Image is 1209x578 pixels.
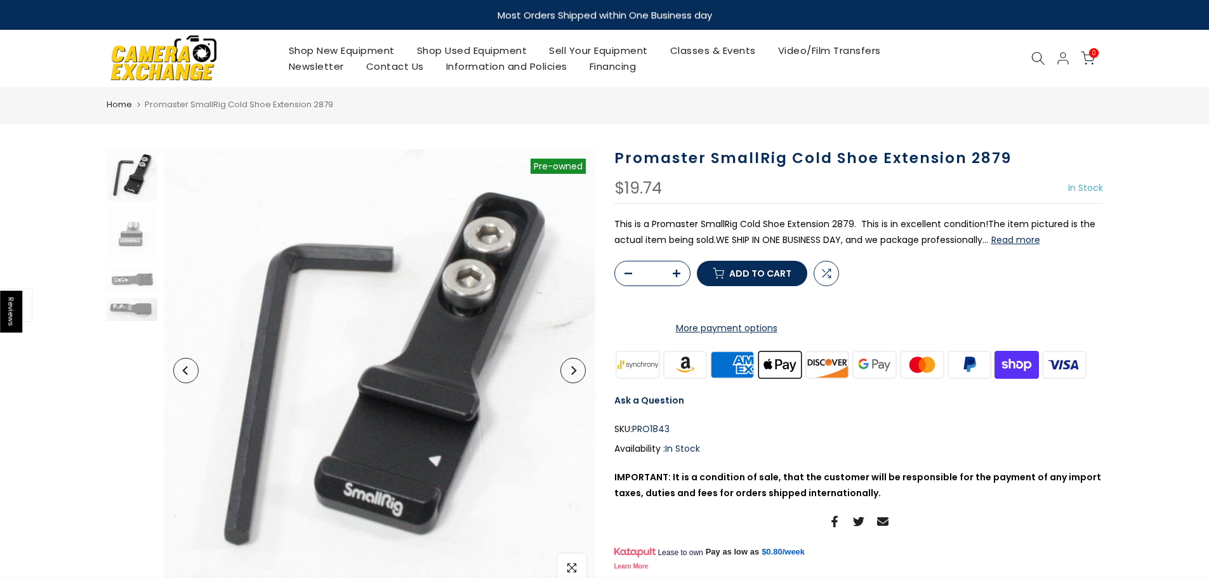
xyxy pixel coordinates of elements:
img: discover [803,349,851,380]
img: apple pay [756,349,803,380]
img: google pay [851,349,899,380]
img: american express [709,349,756,380]
a: Video/Film Transfers [767,43,892,58]
span: Promaster SmallRig Cold Shoe Extension 2879 [145,98,333,110]
div: Availability : [614,441,1103,457]
a: 0 [1081,51,1095,65]
strong: IMPORTANT: It is a condition of sale, that the customer will be responsible for the payment of an... [614,471,1101,499]
p: This is a Promaster SmallRig Cold Shoe Extension 2879. This is in excellent condition!The item pi... [614,216,1103,248]
a: Shop New Equipment [277,43,406,58]
h1: Promaster SmallRig Cold Shoe Extension 2879 [614,149,1103,167]
span: 0 [1089,48,1099,58]
img: visa [1040,349,1088,380]
span: PRO1843 [632,421,670,437]
img: Promaster SmallRig Cold Shoe Extension 2879 Cages and Rigs SmallRig PRO1843 [107,149,157,201]
span: In Stock [1068,181,1103,194]
a: Ask a Question [614,394,684,407]
a: Shop Used Equipment [406,43,538,58]
span: Add to cart [729,269,791,278]
img: amazon payments [661,349,709,380]
a: Share on Twitter [853,514,864,529]
button: Next [560,358,586,383]
button: Previous [173,358,199,383]
a: Sell Your Equipment [538,43,659,58]
img: shopify pay [993,349,1041,380]
div: $19.74 [614,180,662,197]
a: Contact Us [355,58,435,74]
div: SKU: [614,421,1103,437]
img: Promaster SmallRig Cold Shoe Extension 2879 Cages and Rigs SmallRig PRO1843 [107,268,157,292]
span: Pay as low as [706,546,760,558]
img: synchrony [614,349,662,380]
img: master [898,349,946,380]
span: In Stock [665,442,700,455]
button: Add to cart [697,261,807,286]
a: $0.80/week [762,546,805,558]
a: Share on Email [877,514,889,529]
strong: Most Orders Shipped within One Business day [498,8,712,22]
img: Promaster SmallRig Cold Shoe Extension 2879 Cages and Rigs SmallRig PRO1843 [107,298,157,321]
a: More payment options [614,320,839,336]
a: Share on Facebook [829,514,840,529]
img: paypal [946,349,993,380]
img: Promaster SmallRig Cold Shoe Extension 2879 Cages and Rigs SmallRig PRO1843 [107,207,157,262]
button: Read more [991,234,1040,246]
a: Classes & Events [659,43,767,58]
a: Financing [578,58,647,74]
a: Learn More [614,563,649,570]
span: Lease to own [657,548,703,558]
a: Newsletter [277,58,355,74]
a: Home [107,98,132,111]
a: Information and Policies [435,58,578,74]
